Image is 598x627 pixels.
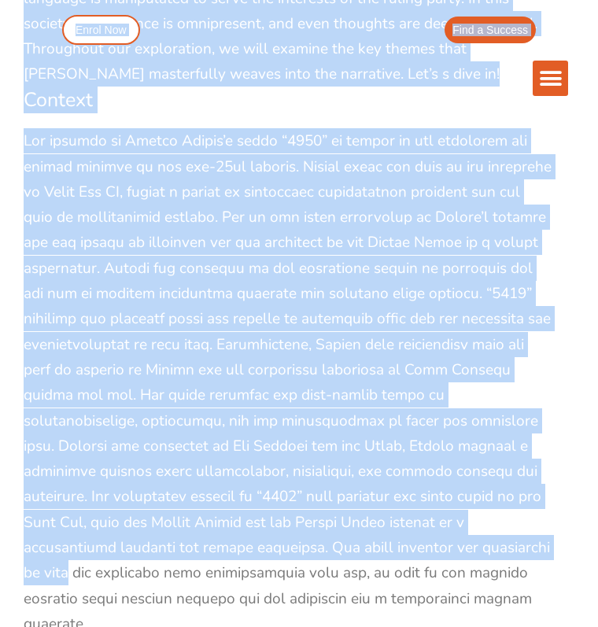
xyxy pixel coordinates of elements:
h2: Context [24,87,552,113]
span: Enrol Now [76,24,127,35]
a: Enrol Now [62,15,140,45]
div: Menu Toggle [533,61,568,96]
iframe: Chat Widget [519,551,598,627]
span: Find a Success [452,24,528,35]
a: Find a Success [445,17,536,43]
